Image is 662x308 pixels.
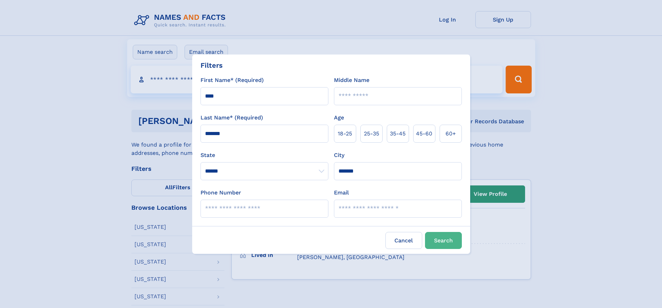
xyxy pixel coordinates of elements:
span: 25‑35 [364,130,379,138]
span: 18‑25 [338,130,352,138]
label: Phone Number [201,189,241,197]
label: Last Name* (Required) [201,114,263,122]
label: Age [334,114,344,122]
label: Cancel [385,232,422,249]
span: 60+ [446,130,456,138]
label: First Name* (Required) [201,76,264,84]
div: Filters [201,60,223,70]
button: Search [425,232,462,249]
label: State [201,151,328,159]
label: Email [334,189,349,197]
label: Middle Name [334,76,369,84]
span: 45‑60 [416,130,432,138]
span: 35‑45 [390,130,406,138]
label: City [334,151,344,159]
